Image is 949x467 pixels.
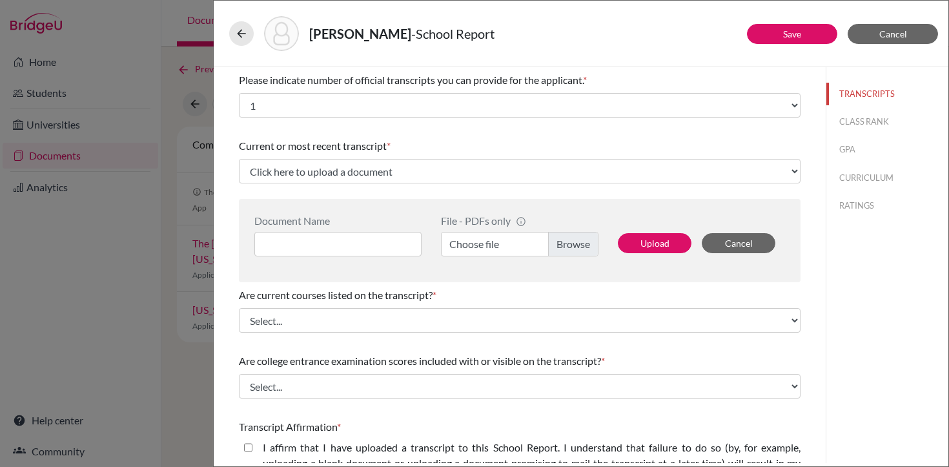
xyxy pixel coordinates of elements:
[826,194,948,217] button: RATINGS
[826,83,948,105] button: TRANSCRIPTS
[239,420,337,433] span: Transcript Affirmation
[516,216,526,227] span: info
[309,26,411,41] strong: [PERSON_NAME]
[239,140,387,152] span: Current or most recent transcript
[411,26,495,41] span: - School Report
[826,110,948,133] button: CLASS RANK
[618,233,691,253] button: Upload
[441,214,598,227] div: File - PDFs only
[441,232,598,256] label: Choose file
[254,214,422,227] div: Document Name
[239,289,433,301] span: Are current courses listed on the transcript?
[826,138,948,161] button: GPA
[239,355,601,367] span: Are college entrance examination scores included with or visible on the transcript?
[826,167,948,189] button: CURRICULUM
[702,233,775,253] button: Cancel
[239,74,583,86] span: Please indicate number of official transcripts you can provide for the applicant.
